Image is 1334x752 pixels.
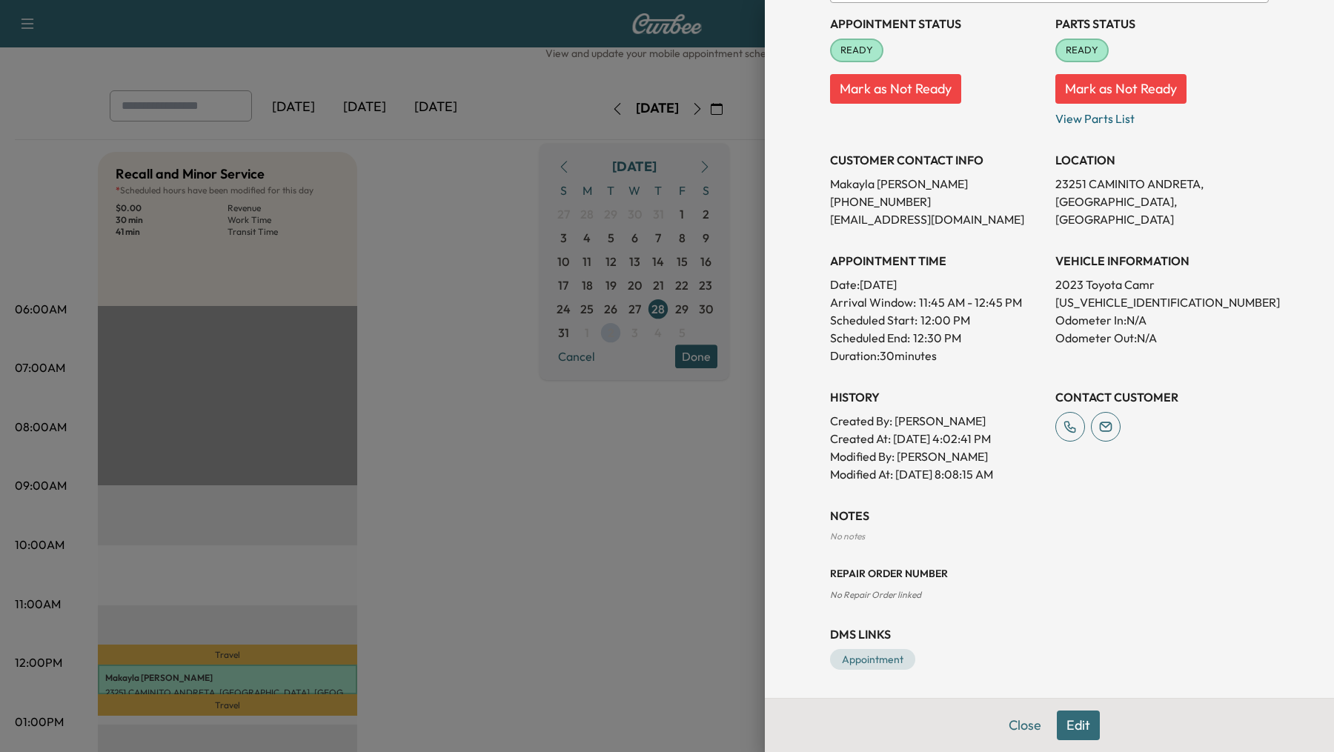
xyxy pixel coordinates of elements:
[919,293,1022,311] span: 11:45 AM - 12:45 PM
[830,74,961,104] button: Mark as Not Ready
[1055,151,1269,169] h3: LOCATION
[1055,311,1269,329] p: Odometer In: N/A
[913,329,961,347] p: 12:30 PM
[1057,43,1107,58] span: READY
[1055,276,1269,293] p: 2023 Toyota Camr
[830,465,1043,483] p: Modified At : [DATE] 8:08:15 AM
[830,329,910,347] p: Scheduled End:
[832,43,882,58] span: READY
[1055,252,1269,270] h3: VEHICLE INFORMATION
[830,566,1269,581] h3: Repair Order number
[1055,329,1269,347] p: Odometer Out: N/A
[830,530,1269,542] div: No notes
[830,210,1043,228] p: [EMAIL_ADDRESS][DOMAIN_NAME]
[830,447,1043,465] p: Modified By : [PERSON_NAME]
[1055,15,1269,33] h3: Parts Status
[1057,711,1100,740] button: Edit
[830,311,917,329] p: Scheduled Start:
[920,311,970,329] p: 12:00 PM
[830,293,1043,311] p: Arrival Window:
[830,347,1043,365] p: Duration: 30 minutes
[830,276,1043,293] p: Date: [DATE]
[830,507,1269,525] h3: NOTES
[830,412,1043,430] p: Created By : [PERSON_NAME]
[830,151,1043,169] h3: CUSTOMER CONTACT INFO
[830,388,1043,406] h3: History
[1055,388,1269,406] h3: CONTACT CUSTOMER
[830,589,921,600] span: No Repair Order linked
[1055,175,1269,228] p: 23251 CAMINITO ANDRETA, [GEOGRAPHIC_DATA], [GEOGRAPHIC_DATA]
[830,175,1043,193] p: Makayla [PERSON_NAME]
[830,625,1269,643] h3: DMS Links
[830,252,1043,270] h3: APPOINTMENT TIME
[830,430,1043,447] p: Created At : [DATE] 4:02:41 PM
[830,15,1043,33] h3: Appointment Status
[999,711,1051,740] button: Close
[830,193,1043,210] p: [PHONE_NUMBER]
[1055,293,1269,311] p: [US_VEHICLE_IDENTIFICATION_NUMBER]
[1055,104,1269,127] p: View Parts List
[1055,74,1187,104] button: Mark as Not Ready
[830,649,915,670] a: Appointment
